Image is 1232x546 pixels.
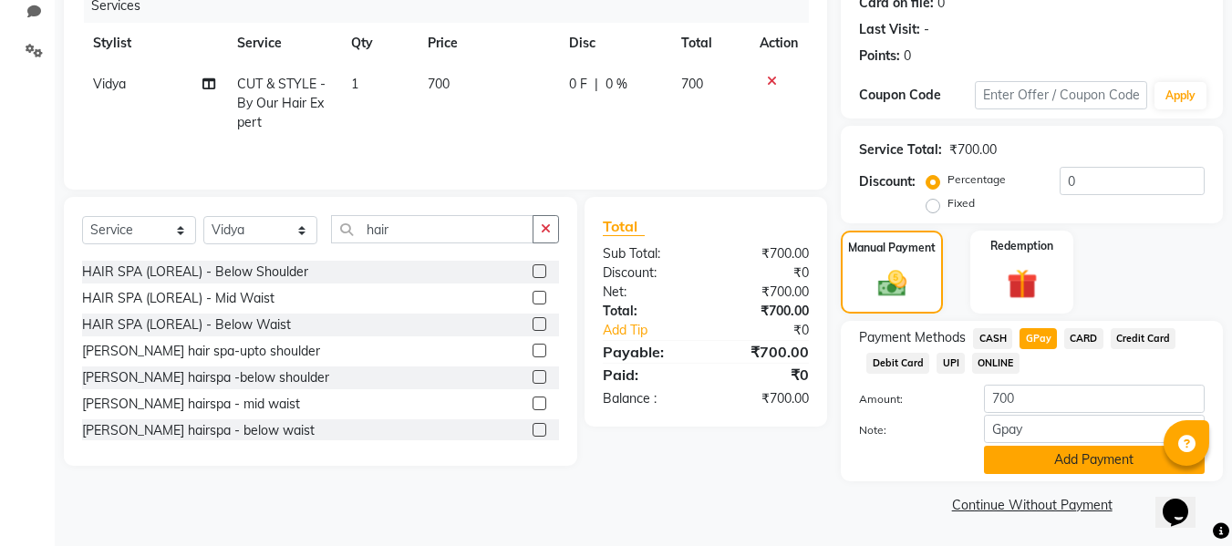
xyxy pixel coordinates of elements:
[603,217,645,236] span: Total
[845,391,969,407] label: Amount:
[589,283,706,302] div: Net:
[589,244,706,263] div: Sub Total:
[859,20,920,39] div: Last Visit:
[82,289,274,308] div: HAIR SPA (LOREAL) - Mid Waist
[947,171,1006,188] label: Percentage
[681,76,703,92] span: 700
[606,75,627,94] span: 0 %
[93,76,126,92] span: Vidya
[1154,82,1206,109] button: Apply
[973,328,1012,349] span: CASH
[904,46,911,66] div: 0
[866,353,929,374] span: Debit Card
[82,23,226,64] th: Stylist
[984,446,1205,474] button: Add Payment
[595,75,598,94] span: |
[82,421,315,440] div: [PERSON_NAME] hairspa - below waist
[706,341,823,363] div: ₹700.00
[848,240,936,256] label: Manual Payment
[589,321,725,340] a: Add Tip
[859,86,974,105] div: Coupon Code
[998,265,1047,303] img: _gift.svg
[844,496,1219,515] a: Continue Without Payment
[749,23,809,64] th: Action
[859,140,942,160] div: Service Total:
[237,76,326,130] span: CUT & STYLE - By Our Hair Expert
[1111,328,1176,349] span: Credit Card
[351,76,358,92] span: 1
[589,389,706,408] div: Balance :
[417,23,558,64] th: Price
[859,328,966,347] span: Payment Methods
[1020,328,1057,349] span: GPay
[82,395,300,414] div: [PERSON_NAME] hairspa - mid waist
[924,20,929,39] div: -
[706,283,823,302] div: ₹700.00
[1064,328,1103,349] span: CARD
[569,75,587,94] span: 0 F
[340,23,417,64] th: Qty
[949,140,997,160] div: ₹700.00
[869,267,916,300] img: _cash.svg
[82,342,320,361] div: [PERSON_NAME] hair spa-upto shoulder
[589,263,706,283] div: Discount:
[670,23,750,64] th: Total
[428,76,450,92] span: 700
[859,172,916,191] div: Discount:
[706,302,823,321] div: ₹700.00
[972,353,1020,374] span: ONLINE
[947,195,975,211] label: Fixed
[558,23,670,64] th: Disc
[706,389,823,408] div: ₹700.00
[706,364,823,386] div: ₹0
[589,302,706,321] div: Total:
[706,263,823,283] div: ₹0
[990,238,1053,254] label: Redemption
[82,263,308,282] div: HAIR SPA (LOREAL) - Below Shoulder
[226,23,341,64] th: Service
[706,244,823,263] div: ₹700.00
[1155,473,1214,528] iframe: chat widget
[845,422,969,438] label: Note:
[589,341,706,363] div: Payable:
[984,385,1205,413] input: Amount
[82,368,329,387] div: [PERSON_NAME] hairspa -below shoulder
[859,46,900,66] div: Points:
[726,321,823,340] div: ₹0
[331,215,533,243] input: Search or Scan
[82,315,291,335] div: HAIR SPA (LOREAL) - Below Waist
[589,364,706,386] div: Paid:
[937,353,965,374] span: UPI
[984,415,1205,443] input: Add Note
[975,81,1147,109] input: Enter Offer / Coupon Code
